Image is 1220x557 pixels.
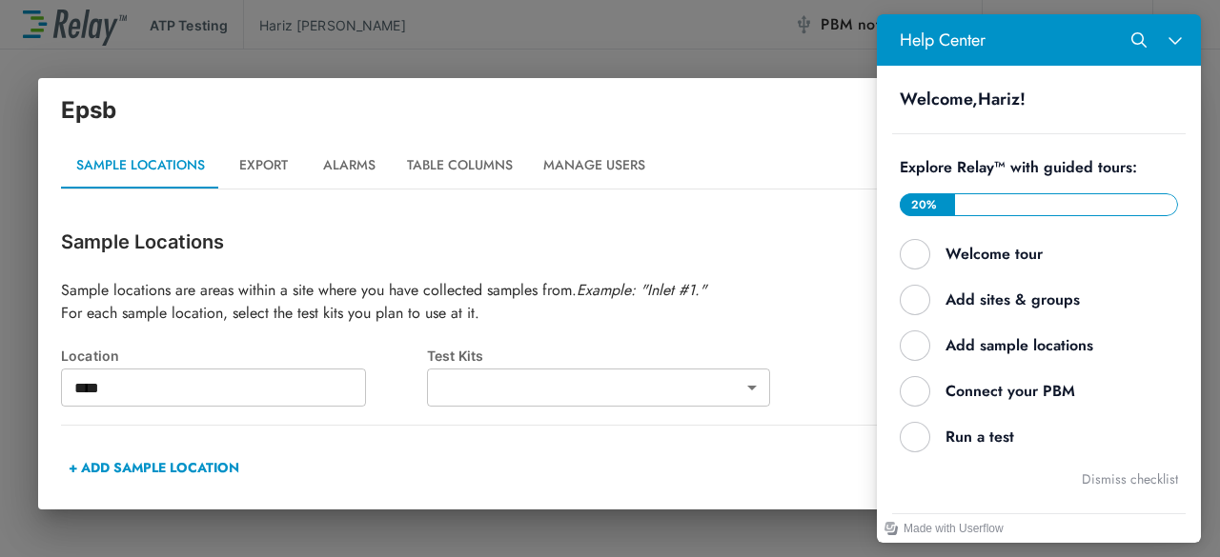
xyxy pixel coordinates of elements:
div: Test Kits [427,348,793,364]
p: Sample Locations [61,228,1159,256]
em: Example: "Inlet #1." [577,279,706,301]
button: + ADD SAMPLE LOCATION [61,445,247,490]
button: Table Columns [392,143,528,189]
iframe: Resource center [877,14,1201,543]
div: Location [61,348,427,364]
p: Sample locations are areas within a site where you have collected samples from. For each sample l... [61,279,1159,325]
button: Alarms [306,143,392,189]
button: Manage Users [528,143,661,189]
